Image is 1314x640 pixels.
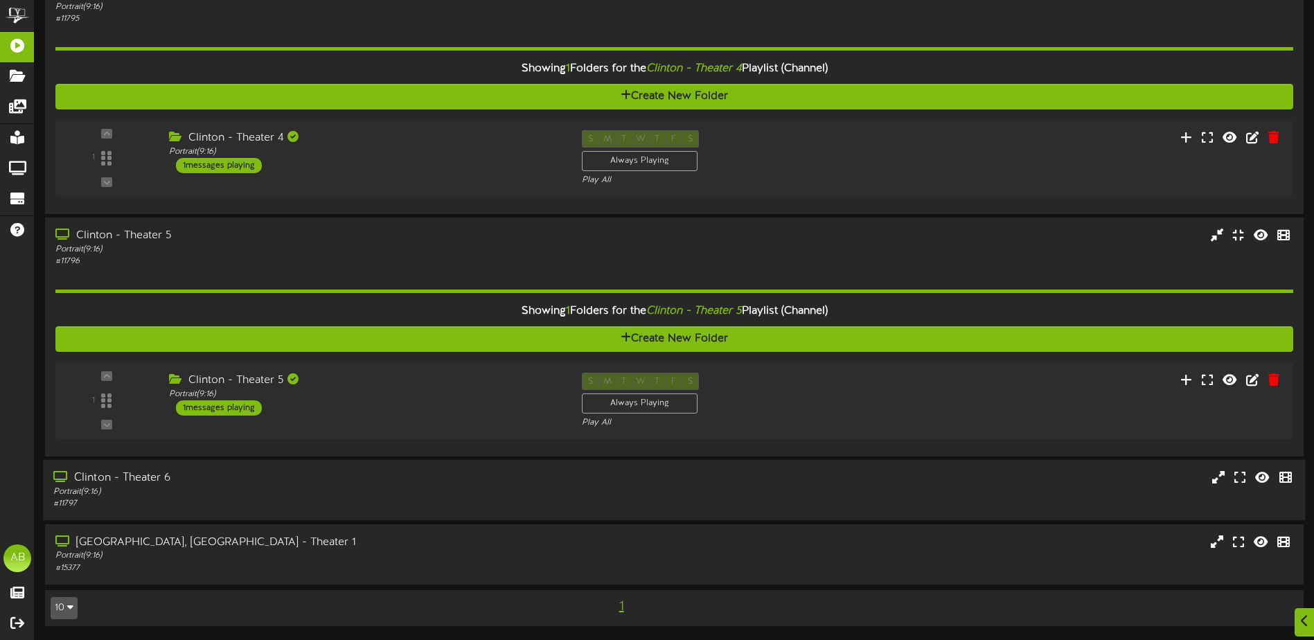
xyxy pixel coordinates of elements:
div: Clinton - Theater 6 [53,470,558,486]
span: 1 [566,62,570,75]
div: AB [3,544,31,572]
div: [GEOGRAPHIC_DATA], [GEOGRAPHIC_DATA] - Theater 1 [55,535,559,551]
div: Clinton - Theater 4 [169,130,561,146]
div: Portrait ( 9:16 ) [169,389,561,400]
div: Clinton - Theater 5 [55,228,559,244]
div: # 11797 [53,498,558,510]
div: Showing Folders for the Playlist (Channel) [45,54,1304,84]
div: # 15377 [55,562,559,574]
i: Clinton - Theater 5 [646,305,742,317]
span: 1 [566,305,570,317]
div: Portrait ( 9:16 ) [53,486,558,498]
div: 1 messages playing [176,158,262,173]
div: # 11796 [55,256,559,267]
div: Play All [582,175,871,186]
span: 1 [616,599,628,614]
div: Always Playing [582,393,698,414]
div: Showing Folders for the Playlist (Channel) [45,296,1304,326]
button: Create New Folder [55,84,1293,109]
div: 1 messages playing [176,400,262,416]
div: # 11795 [55,13,559,25]
div: Portrait ( 9:16 ) [55,1,559,13]
i: Clinton - Theater 4 [646,62,742,75]
button: Create New Folder [55,326,1293,352]
div: Portrait ( 9:16 ) [55,550,559,562]
div: Play All [582,417,871,429]
div: Always Playing [582,151,698,171]
div: Portrait ( 9:16 ) [55,244,559,256]
button: 10 [51,597,78,619]
div: Clinton - Theater 5 [169,373,561,389]
div: Portrait ( 9:16 ) [169,146,561,158]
